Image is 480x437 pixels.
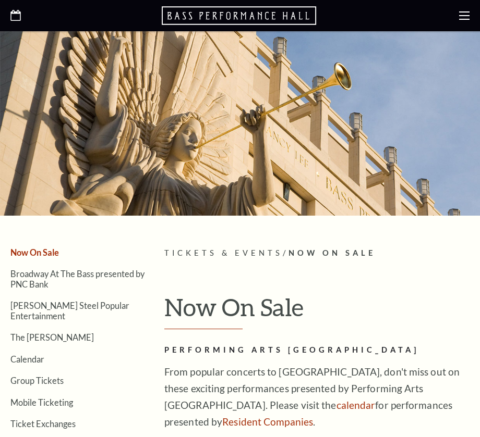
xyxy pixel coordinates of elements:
a: Resident Companies [222,416,313,428]
a: Group Tickets [10,376,64,385]
a: [PERSON_NAME] Steel Popular Entertainment [10,301,129,320]
span: Tickets & Events [164,248,283,257]
h2: Performing Arts [GEOGRAPHIC_DATA] [164,344,470,357]
a: The [PERSON_NAME] [10,332,94,342]
a: Ticket Exchanges [10,419,76,429]
a: Calendar [10,354,44,364]
p: From popular concerts to [GEOGRAPHIC_DATA], don't miss out on these exciting performances present... [164,364,470,430]
p: / [164,247,470,260]
a: Now On Sale [10,247,59,257]
a: calendar [337,399,376,411]
h1: Now On Sale [164,294,470,329]
span: Now On Sale [289,248,376,257]
a: Broadway At The Bass presented by PNC Bank [10,269,145,289]
a: Mobile Ticketing [10,397,73,407]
